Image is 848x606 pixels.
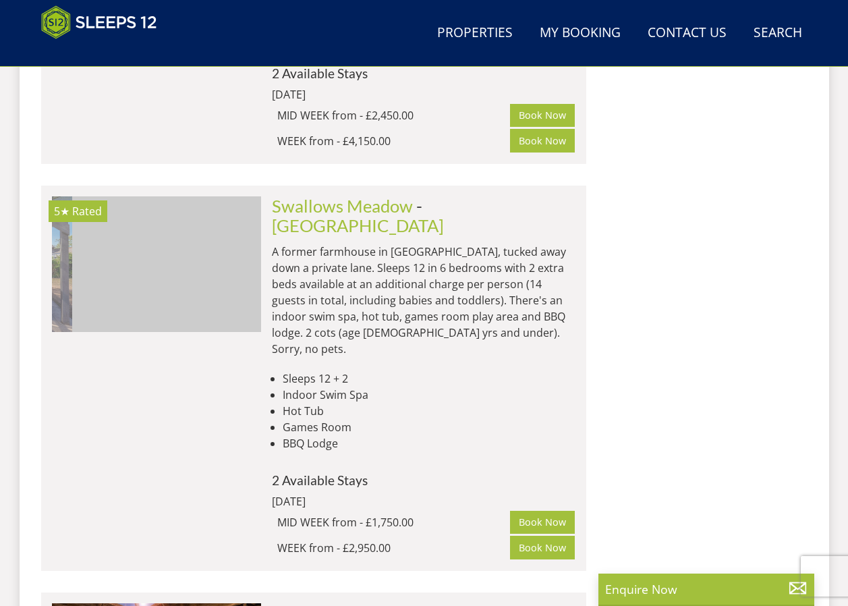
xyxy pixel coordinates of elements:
span: Swallows Meadow has a 5 star rating under the Quality in Tourism Scheme [54,204,69,219]
a: My Booking [534,18,626,49]
img: frog-street-group-accommodation-somerset-sleeps10.original.jpg [72,196,281,331]
li: Indoor Swim Spa [283,387,575,403]
a: Book Now [510,536,575,559]
div: WEEK from - £2,950.00 [277,540,511,556]
p: A former farmhouse in [GEOGRAPHIC_DATA], tucked away down a private lane. Sleeps 12 in 6 bedrooms... [272,244,575,357]
a: Contact Us [642,18,732,49]
li: BBQ Lodge [283,435,575,451]
a: Book Now [510,511,575,534]
a: Swallows Meadow [272,196,413,216]
a: Properties [432,18,518,49]
li: Sleeps 12 + 2 [283,370,575,387]
a: Book Now [510,129,575,152]
a: [GEOGRAPHIC_DATA] [272,215,444,236]
a: 5★ Rated [52,196,261,331]
li: Hot Tub [283,403,575,419]
span: - [272,196,444,235]
h4: 2 Available Stays [272,473,575,487]
li: Games Room [283,419,575,435]
div: WEEK from - £4,150.00 [277,133,511,149]
div: MID WEEK from - £2,450.00 [277,107,511,123]
iframe: Customer reviews powered by Trustpilot [34,47,176,59]
a: Book Now [510,104,575,127]
img: Sleeps 12 [41,5,157,39]
p: Enquire Now [605,580,808,598]
div: [DATE] [272,493,454,509]
div: MID WEEK from - £1,750.00 [277,514,511,530]
span: Rated [72,204,102,219]
div: [DATE] [272,86,454,103]
h4: 2 Available Stays [272,66,575,80]
a: Search [748,18,808,49]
